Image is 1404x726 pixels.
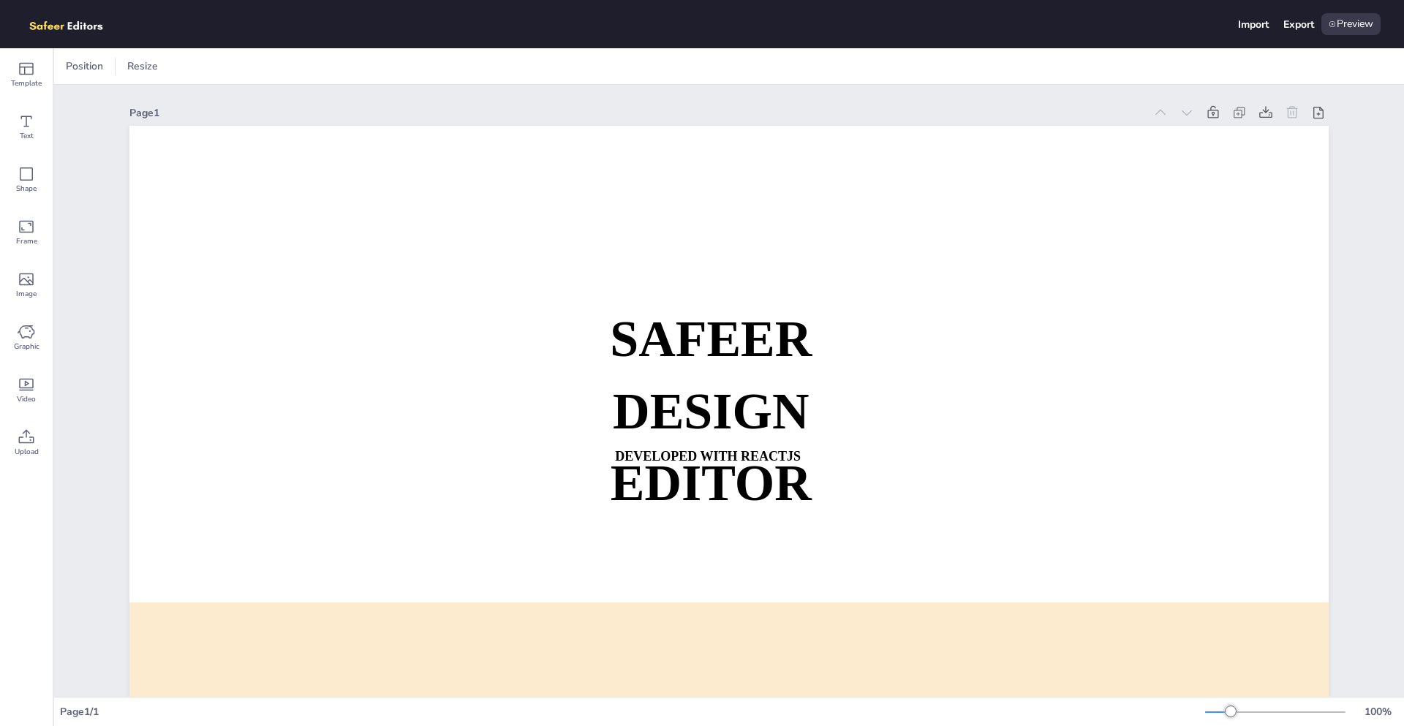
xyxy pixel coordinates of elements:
[16,235,37,247] span: Frame
[20,130,34,142] span: Text
[611,383,812,511] strong: DESIGN EDITOR
[60,705,1205,719] div: Page 1 / 1
[14,341,39,352] span: Graphic
[1283,18,1314,31] div: Export
[615,449,801,464] strong: DEVELOPED WITH REACTJS
[610,311,812,368] strong: SAFEER
[16,183,37,194] span: Shape
[1238,18,1269,31] div: Import
[15,446,39,458] span: Upload
[16,288,37,300] span: Image
[17,393,36,405] span: Video
[1321,13,1381,35] div: Preview
[63,59,106,73] span: Position
[1360,705,1395,719] div: 100 %
[124,59,161,73] span: Resize
[129,106,1144,120] div: Page 1
[23,13,124,35] img: logo.png
[11,77,42,89] span: Template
